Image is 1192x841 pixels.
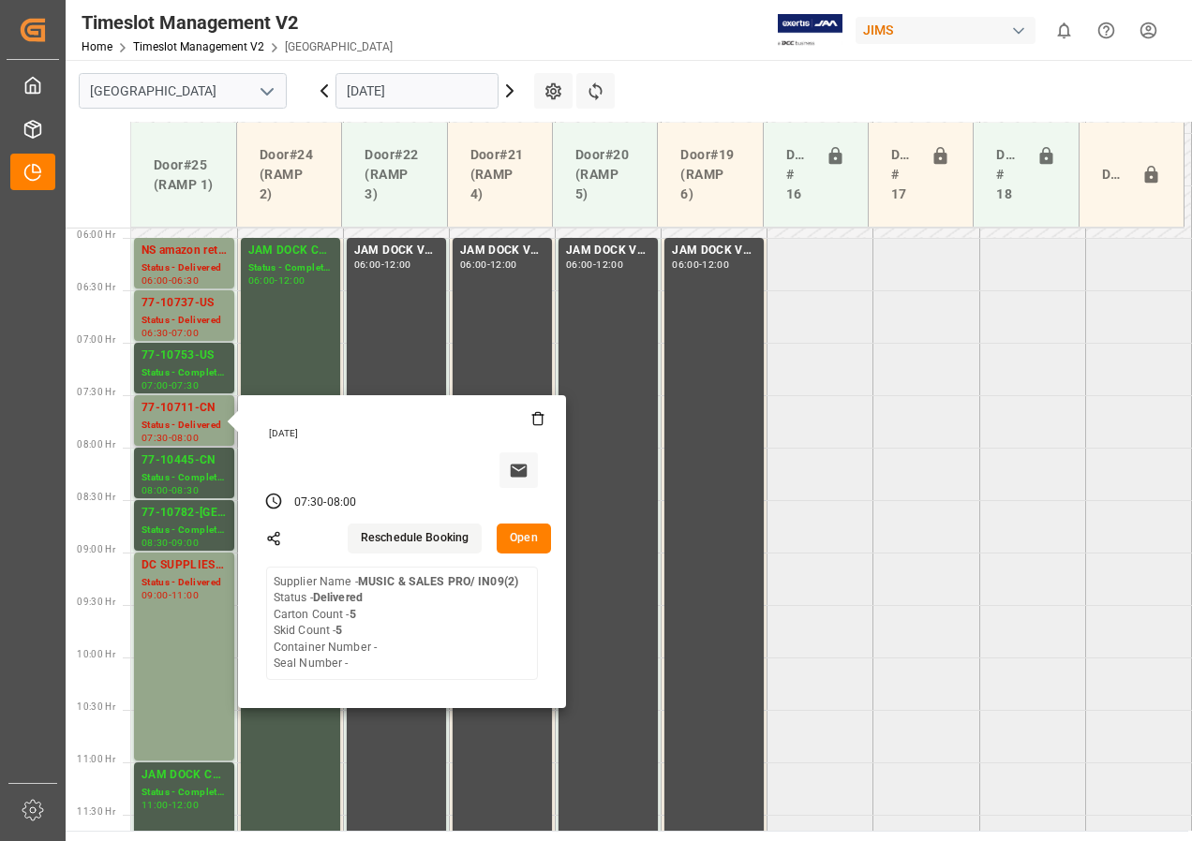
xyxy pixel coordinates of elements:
div: 08:00 [327,494,357,511]
div: 12:00 [384,260,411,269]
div: Status - Completed [142,785,227,801]
span: 10:00 Hr [77,649,115,659]
div: Status - Completed [142,365,227,381]
div: JAM DOCK VOLUME CONTROL [566,242,650,260]
button: JIMS [856,12,1043,48]
div: 06:00 [142,276,169,285]
div: 08:30 [171,486,199,494]
div: 12:00 [596,260,623,269]
div: Door#22 (RAMP 3) [357,138,431,212]
div: 77-10782-[GEOGRAPHIC_DATA] [142,504,227,523]
div: DC SUPPLIES / [PERSON_NAME] [142,556,227,575]
div: Door#24 (RAMP 2) [252,138,326,212]
div: Doors # 17 [884,138,923,212]
div: - [169,434,171,442]
div: JAM DOCK VOLUME CONTROL [460,242,544,260]
div: Timeslot Management V2 [82,8,393,37]
div: 11:00 [171,591,199,599]
div: - [487,260,490,269]
span: 11:00 Hr [77,754,115,764]
div: 07:30 [171,381,199,390]
a: Home [82,40,112,53]
div: - [169,801,171,809]
img: Exertis%20JAM%20-%20Email%20Logo.jpg_1722504956.jpg [778,14,842,47]
div: 07:30 [142,434,169,442]
span: 07:30 Hr [77,387,115,397]
div: 77-10753-US [142,347,227,365]
div: 06:00 [460,260,487,269]
div: Status - Delivered [142,313,227,329]
div: 06:00 [354,260,381,269]
div: 08:00 [171,434,199,442]
div: 77-10711-CN [142,399,227,418]
span: 08:30 Hr [77,492,115,502]
div: - [699,260,702,269]
div: JAM DOCK CONTROL [248,242,333,260]
button: Help Center [1085,9,1127,52]
b: 5 [350,608,356,621]
button: open menu [252,77,280,106]
span: 09:30 Hr [77,597,115,607]
div: Doors # 18 [989,138,1028,212]
div: 12:00 [171,801,199,809]
div: 08:30 [142,539,169,547]
b: Delivered [313,591,363,604]
div: Door#19 (RAMP 6) [673,138,747,212]
div: 07:30 [294,494,324,511]
a: Timeslot Management V2 [133,40,264,53]
span: 09:00 Hr [77,544,115,554]
div: 07:00 [171,329,199,337]
div: Doors # 16 [779,138,818,212]
div: NS amazon returns [142,242,227,260]
span: 08:00 Hr [77,439,115,450]
input: DD-MM-YYYY [335,73,499,109]
div: Status - Completed [142,523,227,539]
div: - [169,381,171,390]
div: Status - Delivered [142,418,227,434]
div: - [275,276,277,285]
div: 06:30 [142,329,169,337]
div: 06:30 [171,276,199,285]
div: JAM DOCK CONTROL [142,766,227,785]
div: JAM DOCK VOLUME CONTROL [354,242,439,260]
span: 06:00 Hr [77,229,115,240]
div: 12:00 [278,276,305,285]
div: 77-10445-CN [142,451,227,470]
div: 77-10737-US [142,294,227,313]
div: 08:00 [142,486,169,494]
input: Type to search/select [79,73,287,109]
div: 12:00 [490,260,517,269]
div: Door#20 (RAMP 5) [568,138,642,212]
div: 09:00 [142,591,169,599]
div: Status - Completed [142,470,227,486]
div: 09:00 [171,539,199,547]
div: - [169,591,171,599]
span: 10:30 Hr [77,701,115,712]
b: 5 [335,624,342,637]
div: JAM DOCK VOLUME CONTROL [672,242,756,260]
button: Open [497,524,551,553]
div: 06:00 [672,260,699,269]
div: - [381,260,384,269]
div: - [169,276,171,285]
div: Door#21 (RAMP 4) [463,138,537,212]
div: Status - Completed [248,260,333,276]
div: 12:00 [702,260,729,269]
div: 06:00 [248,276,276,285]
b: MUSIC & SALES PRO/ IN09(2) [358,575,518,588]
div: Door#25 (RAMP 1) [146,148,221,202]
button: show 0 new notifications [1043,9,1085,52]
div: 07:00 [142,381,169,390]
div: Status - Delivered [142,575,227,591]
div: - [169,539,171,547]
button: Reschedule Booking [348,524,482,553]
div: - [169,486,171,494]
div: - [169,329,171,337]
div: 06:00 [566,260,593,269]
div: [DATE] [262,427,545,440]
span: 11:30 Hr [77,806,115,817]
div: Supplier Name - Status - Carton Count - Skid Count - Container Number - Seal Number - [274,574,518,672]
span: 07:00 Hr [77,334,115,345]
div: - [593,260,596,269]
span: 06:30 Hr [77,282,115,292]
